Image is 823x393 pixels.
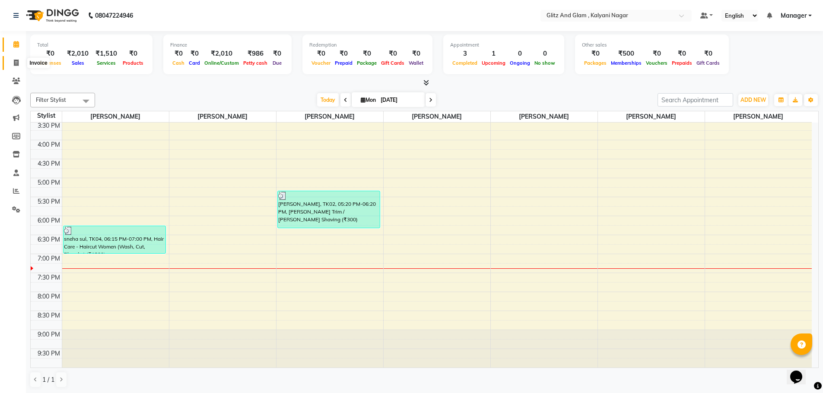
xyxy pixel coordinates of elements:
[36,121,62,130] div: 3:30 PM
[532,60,557,66] span: No show
[694,49,722,59] div: ₹0
[450,41,557,49] div: Appointment
[170,49,187,59] div: ₹0
[355,49,379,59] div: ₹0
[64,49,92,59] div: ₹2,010
[309,60,333,66] span: Voucher
[241,60,270,66] span: Petty cash
[309,49,333,59] div: ₹0
[333,60,355,66] span: Prepaid
[450,60,480,66] span: Completed
[644,60,670,66] span: Vouchers
[36,235,62,244] div: 6:30 PM
[532,49,557,59] div: 0
[36,159,62,168] div: 4:30 PM
[359,97,378,103] span: Mon
[450,49,480,59] div: 3
[95,3,133,28] b: 08047224946
[170,60,187,66] span: Cash
[36,311,62,320] div: 8:30 PM
[241,49,270,59] div: ₹986
[609,60,644,66] span: Memberships
[508,49,532,59] div: 0
[384,111,490,122] span: [PERSON_NAME]
[276,111,383,122] span: [PERSON_NAME]
[644,49,670,59] div: ₹0
[202,60,241,66] span: Online/Custom
[36,178,62,187] div: 5:00 PM
[317,93,339,107] span: Today
[202,49,241,59] div: ₹2,010
[508,60,532,66] span: Ongoing
[36,96,66,103] span: Filter Stylist
[42,375,54,384] span: 1 / 1
[480,60,508,66] span: Upcoming
[70,60,86,66] span: Sales
[27,58,49,68] div: Invoice
[22,3,81,28] img: logo
[36,140,62,149] div: 4:00 PM
[36,292,62,301] div: 8:00 PM
[491,111,597,122] span: [PERSON_NAME]
[36,197,62,206] div: 5:30 PM
[378,94,421,107] input: 2025-09-01
[609,49,644,59] div: ₹500
[309,41,426,49] div: Redemption
[187,49,202,59] div: ₹0
[36,330,62,339] div: 9:00 PM
[582,60,609,66] span: Packages
[670,60,694,66] span: Prepaids
[37,41,146,49] div: Total
[379,49,407,59] div: ₹0
[582,41,722,49] div: Other sales
[278,191,380,228] div: [PERSON_NAME], TK02, 05:20 PM-06:20 PM, [PERSON_NAME] Trim / [PERSON_NAME] Shaving (₹300)
[187,60,202,66] span: Card
[670,49,694,59] div: ₹0
[480,49,508,59] div: 1
[270,60,284,66] span: Due
[64,226,166,253] div: sneha sul, TK04, 06:15 PM-07:00 PM, Hair Care - Haircut Women (Wash, Cut, Blowdry) (₹1200)
[407,60,426,66] span: Wallet
[37,49,64,59] div: ₹0
[407,49,426,59] div: ₹0
[355,60,379,66] span: Package
[787,358,814,384] iframe: chat widget
[694,60,722,66] span: Gift Cards
[705,111,812,122] span: [PERSON_NAME]
[781,11,807,20] span: Manager
[92,49,121,59] div: ₹1,510
[121,49,146,59] div: ₹0
[170,41,285,49] div: Finance
[740,97,766,103] span: ADD NEW
[36,273,62,282] div: 7:30 PM
[36,349,62,358] div: 9:30 PM
[169,111,276,122] span: [PERSON_NAME]
[658,93,733,107] input: Search Appointment
[582,49,609,59] div: ₹0
[36,254,62,263] div: 7:00 PM
[598,111,705,122] span: [PERSON_NAME]
[738,94,768,106] button: ADD NEW
[121,60,146,66] span: Products
[36,216,62,225] div: 6:00 PM
[270,49,285,59] div: ₹0
[379,60,407,66] span: Gift Cards
[62,111,169,122] span: [PERSON_NAME]
[95,60,118,66] span: Services
[333,49,355,59] div: ₹0
[31,111,62,120] div: Stylist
